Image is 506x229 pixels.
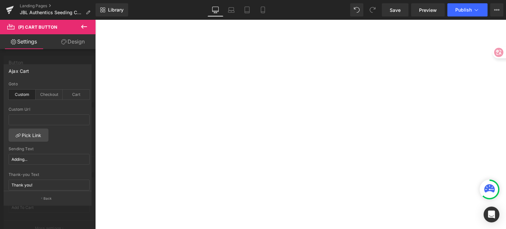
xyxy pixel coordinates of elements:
[9,82,90,86] div: Goto
[96,3,128,16] a: New Library
[208,3,223,16] a: Desktop
[350,3,363,16] button: Undo
[366,3,379,16] button: Redo
[484,207,499,222] div: Open Intercom Messenger
[9,172,90,177] div: Thank-you Text
[9,147,90,151] div: Sending Text
[447,3,488,16] button: Publish
[9,129,48,142] a: Pick Link
[9,107,90,112] div: Custom Url
[390,7,401,14] span: Save
[49,34,97,49] a: Design
[255,3,271,16] a: Mobile
[411,3,445,16] a: Preview
[239,3,255,16] a: Tablet
[18,24,57,30] span: (P) Cart Button
[455,7,472,13] span: Publish
[419,7,437,14] span: Preview
[9,90,36,100] div: Custom
[108,7,124,13] span: Library
[43,196,52,201] p: Back
[20,3,96,9] a: Landing Pages
[36,90,63,100] div: Checkout
[223,3,239,16] a: Laptop
[20,10,83,15] span: JBL Authentics Seeding Campaign
[490,3,503,16] button: More
[63,90,90,100] div: Cart
[4,191,92,206] button: Back
[9,65,29,74] div: Ajax Cart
